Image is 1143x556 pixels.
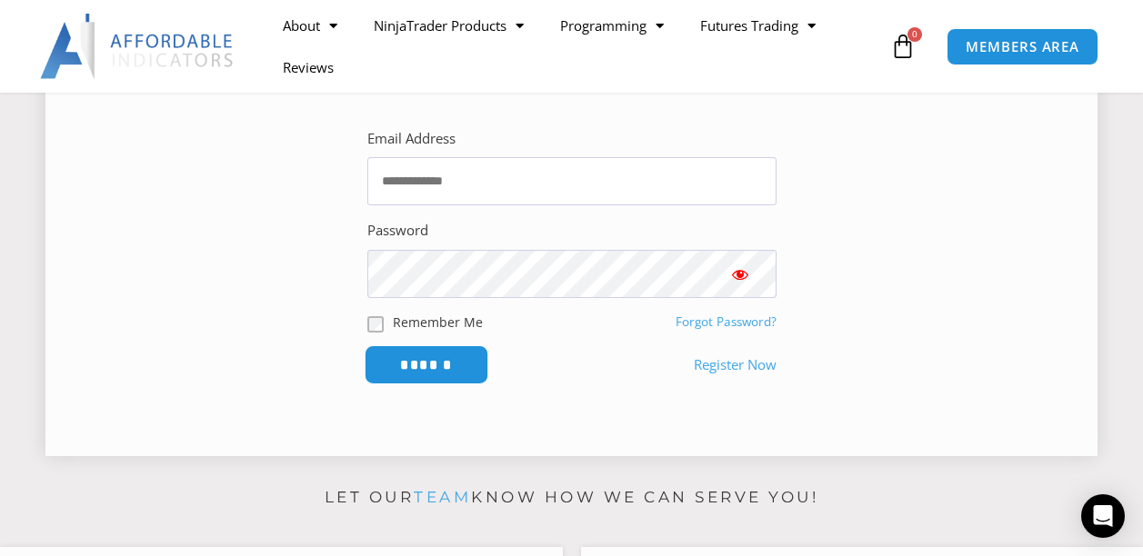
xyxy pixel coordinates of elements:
[542,5,682,46] a: Programming
[265,46,352,88] a: Reviews
[704,250,777,298] button: Show password
[966,40,1079,54] span: MEMBERS AREA
[367,126,456,152] label: Email Address
[1081,494,1125,538] div: Open Intercom Messenger
[694,352,777,378] a: Register Now
[907,27,922,42] span: 0
[265,5,887,88] nav: Menu
[414,488,471,506] a: team
[265,5,356,46] a: About
[367,218,428,243] label: Password
[356,5,542,46] a: NinjaTrader Products
[393,313,483,332] label: Remember Me
[863,20,943,73] a: 0
[676,313,777,330] a: Forgot Password?
[947,28,1098,65] a: MEMBERS AREA
[40,14,236,79] img: LogoAI | Affordable Indicators – NinjaTrader
[682,5,834,46] a: Futures Trading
